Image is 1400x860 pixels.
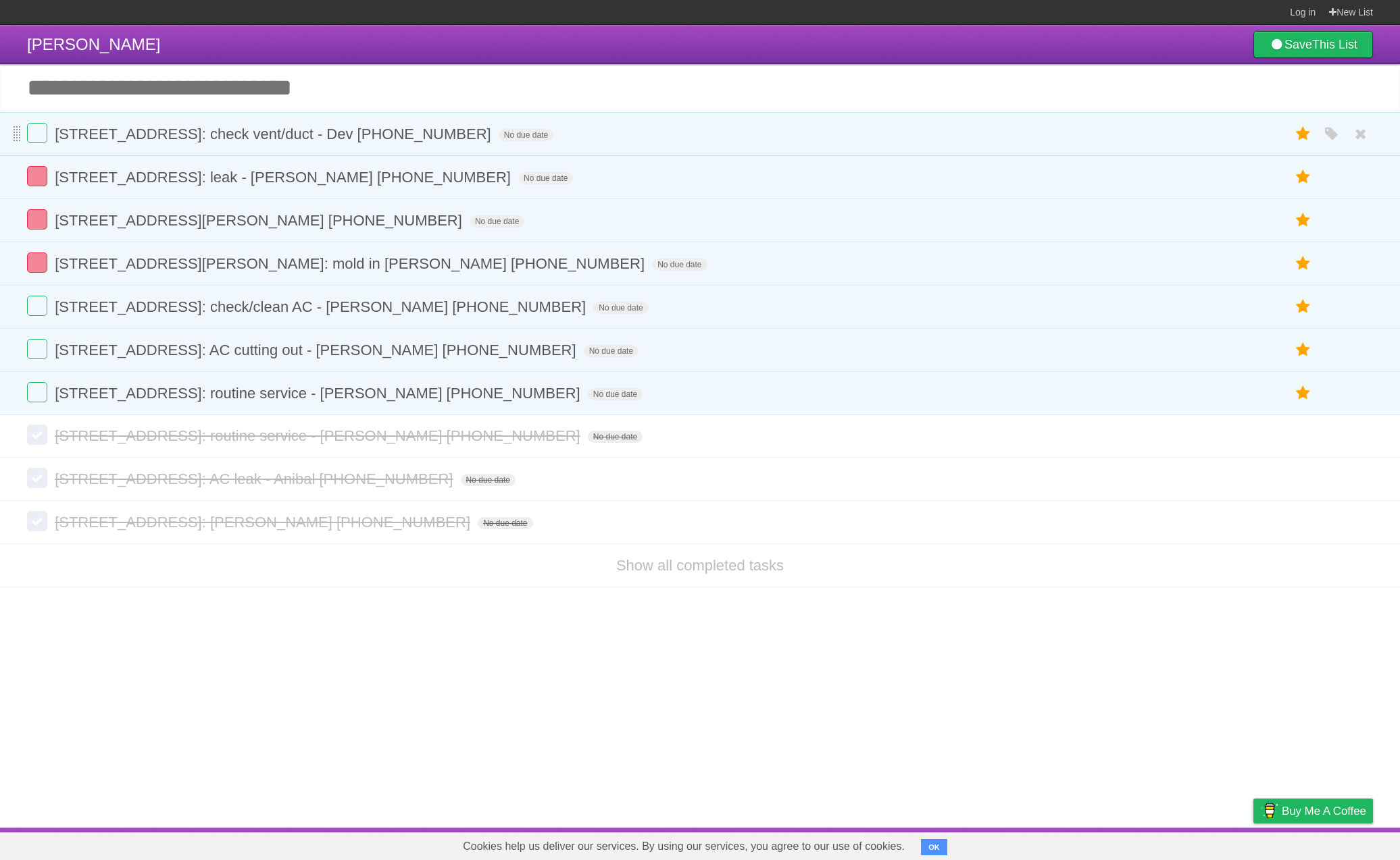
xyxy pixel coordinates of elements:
[921,839,947,855] button: OK
[55,342,579,358] span: [STREET_ADDRESS]: AC cutting out - [PERSON_NAME] [PHONE_NUMBER]
[1291,382,1316,404] label: Star task
[27,252,47,273] label: Done
[1291,209,1316,232] label: Star task
[470,215,524,227] span: No due date
[1312,38,1357,51] b: This List
[1253,799,1373,824] a: Buy me a coffee
[27,209,47,230] label: Done
[27,511,47,531] label: Done
[55,255,648,272] span: [STREET_ADDRESS][PERSON_NAME]: mold in [PERSON_NAME] [PHONE_NUMBER]
[55,169,514,186] span: [STREET_ADDRESS]: leak - [PERSON_NAME] [PHONE_NUMBER]
[1291,296,1316,318] label: Star task
[55,514,474,531] span: [STREET_ADDRESS]: [PERSON_NAME] [PHONE_NUMBER]
[1190,831,1220,857] a: Terms
[1291,339,1316,361] label: Star task
[461,474,516,486] span: No due date
[27,35,160,53] span: [PERSON_NAME]
[1291,123,1316,145] label: Star task
[588,431,643,443] span: No due date
[27,339,47,359] label: Done
[27,123,47,143] label: Done
[478,517,532,529] span: No due date
[584,345,639,357] span: No due date
[55,126,495,142] span: [STREET_ADDRESS]: check vent/duct - Dev [PHONE_NUMBER]
[1291,166,1316,188] label: Star task
[1291,252,1316,275] label: Star task
[55,471,456,487] span: [STREET_ADDRESS]: AC leak - Anibal [PHONE_NUMBER]
[1118,831,1173,857] a: Developers
[55,212,466,229] span: [STREET_ADDRESS][PERSON_NAME] [PHONE_NUMBER]
[1074,831,1102,857] a: About
[499,129,553,141] span: No due date
[55,385,584,402] span: [STREET_ADDRESS]: routine service - [PERSON_NAME] [PHONE_NUMBER]
[27,425,47,445] label: Done
[27,296,47,316] label: Done
[27,468,47,488] label: Done
[449,833,918,860] span: Cookies help us deliver our services. By using our services, you agree to our use of cookies.
[27,382,47,402] label: Done
[518,172,573,184] span: No due date
[1236,831,1271,857] a: Privacy
[27,166,47,186] label: Done
[652,259,707,271] span: No due date
[1260,799,1278,822] img: Buy me a coffee
[1253,31,1373,58] a: SaveThis List
[588,388,643,400] span: No due date
[1288,831,1373,857] a: Suggest a feature
[55,298,589,315] span: [STREET_ADDRESS]: check/clean AC - [PERSON_NAME] [PHONE_NUMBER]
[593,302,648,314] span: No due date
[1282,799,1366,823] span: Buy me a coffee
[55,427,584,444] span: [STREET_ADDRESS]: routine service - [PERSON_NAME] [PHONE_NUMBER]
[616,557,784,574] a: Show all completed tasks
